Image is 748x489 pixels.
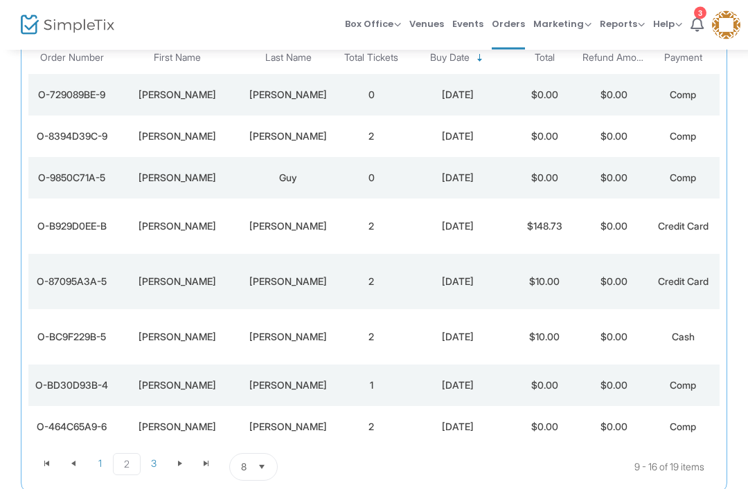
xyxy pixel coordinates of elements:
[337,116,406,158] td: 2
[510,407,579,448] td: $0.00
[241,461,247,474] span: 8
[510,158,579,199] td: $0.00
[658,276,709,288] span: Credit Card
[243,172,333,185] div: Guy
[510,255,579,310] td: $10.00
[32,331,112,344] div: O-BC9F229B-5
[533,17,591,30] span: Marketing
[68,459,79,470] span: Go to the previous page
[243,220,333,234] div: lepley
[664,53,702,64] span: Payment
[409,421,506,434] div: 8/7/2024
[510,199,579,255] td: $148.73
[409,220,506,234] div: 9/19/2024
[670,421,696,433] span: Comp
[34,454,60,474] span: Go to the first page
[492,6,525,41] span: Orders
[40,53,104,64] span: Order Number
[87,454,113,474] span: Page 1
[579,255,648,310] td: $0.00
[243,379,333,393] div: Arnold
[345,17,401,30] span: Box Office
[337,75,406,116] td: 0
[658,221,709,232] span: Credit Card
[118,275,236,289] div: Kaitlyn
[243,275,333,289] div: Garcia
[474,53,486,64] span: Sortable
[32,275,112,289] div: O-87095A3A-5
[337,407,406,448] td: 2
[201,459,212,470] span: Go to the last page
[579,42,648,75] th: Refund Amount
[118,172,236,185] div: Kaitlyn
[579,75,648,116] td: $0.00
[653,17,682,30] span: Help
[118,421,236,434] div: Kaitlyn
[32,172,112,185] div: O-9850C71A-5
[193,454,220,474] span: Go to the last page
[175,459,186,470] span: Go to the next page
[118,331,236,344] div: Kaitlyn
[42,459,53,470] span: Go to the first page
[579,116,648,158] td: $0.00
[510,310,579,365] td: $10.00
[167,454,193,474] span: Go to the next page
[510,365,579,407] td: $0.00
[510,116,579,158] td: $0.00
[60,454,87,474] span: Go to the previous page
[113,454,141,476] span: Page 2
[510,42,579,75] th: Total
[670,380,696,391] span: Comp
[118,89,236,102] div: Kaitlynn
[243,331,333,344] div: Richards
[510,75,579,116] td: $0.00
[337,365,406,407] td: 1
[409,331,506,344] div: 9/6/2024
[600,17,645,30] span: Reports
[672,331,695,343] span: Cash
[118,379,236,393] div: Kaitlyn
[416,454,704,481] kendo-pager-info: 9 - 16 of 19 items
[337,42,406,75] th: Total Tickets
[409,89,506,102] div: 12/5/2024
[32,220,112,234] div: O-B929D0EE-B
[670,89,696,101] span: Comp
[409,172,506,185] div: 10/15/2024
[32,130,112,144] div: O-8394D39C-9
[670,172,696,184] span: Comp
[579,199,648,255] td: $0.00
[579,310,648,365] td: $0.00
[32,379,112,393] div: O-BD30D93B-4
[118,130,236,144] div: Kaitlyn
[579,407,648,448] td: $0.00
[694,7,706,19] div: 3
[409,275,506,289] div: 9/7/2024
[243,89,333,102] div: Henry
[579,365,648,407] td: $0.00
[452,6,483,41] span: Events
[409,6,444,41] span: Venues
[154,53,201,64] span: First Name
[409,130,506,144] div: 10/31/2024
[670,131,696,142] span: Comp
[409,379,506,393] div: 8/7/2024
[579,158,648,199] td: $0.00
[32,421,112,434] div: O-464C65A9-6
[337,310,406,365] td: 2
[28,42,720,448] div: Data table
[32,89,112,102] div: O-729089BE-9
[118,220,236,234] div: kaitlyn
[337,158,406,199] td: 0
[430,53,470,64] span: Buy Date
[337,255,406,310] td: 2
[243,421,333,434] div: Baker
[337,199,406,255] td: 2
[265,53,312,64] span: Last Name
[243,130,333,144] div: Fritz
[141,454,167,474] span: Page 3
[252,454,271,481] button: Select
